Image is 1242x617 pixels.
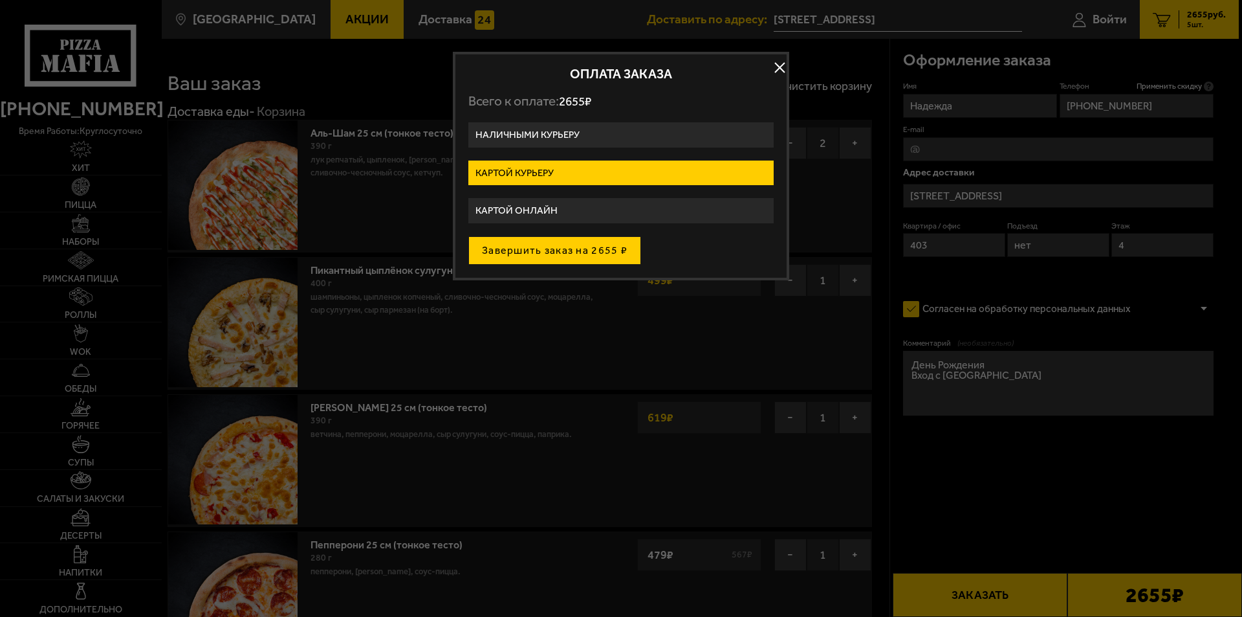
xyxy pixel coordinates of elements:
[468,198,774,223] label: Картой онлайн
[468,93,774,109] p: Всего к оплате:
[468,122,774,148] label: Наличными курьеру
[468,67,774,80] h2: Оплата заказа
[559,94,591,109] span: 2655 ₽
[468,236,641,265] button: Завершить заказ на 2655 ₽
[468,161,774,186] label: Картой курьеру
